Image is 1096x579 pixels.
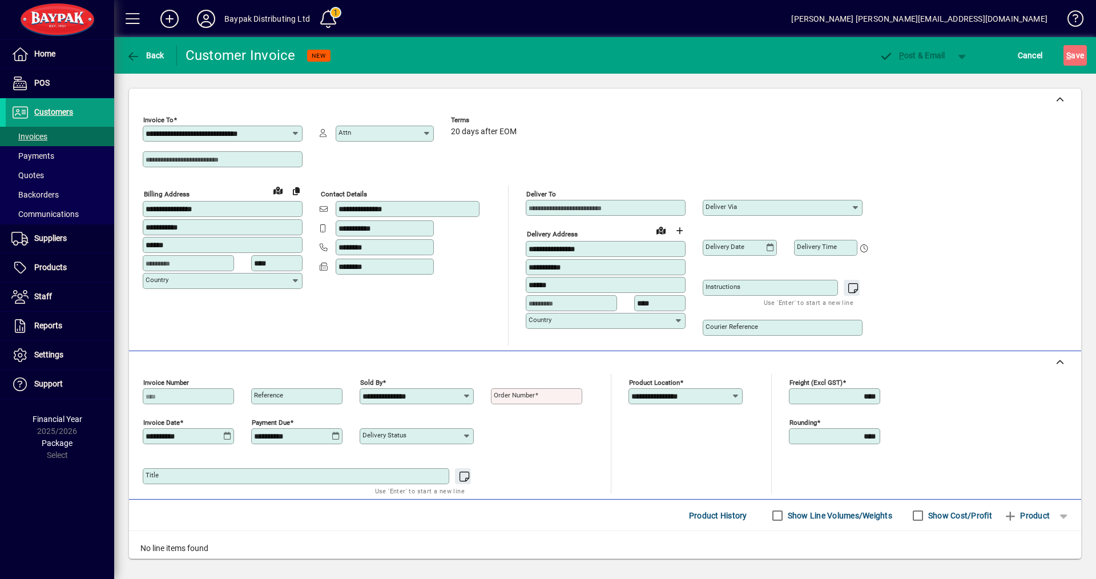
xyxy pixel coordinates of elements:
div: No line items found [129,531,1081,566]
a: Communications [6,204,114,224]
span: P [899,51,904,60]
mat-label: Invoice number [143,379,189,387]
mat-label: Country [146,276,168,284]
mat-label: Product location [629,379,680,387]
span: Product History [689,506,747,525]
a: Payments [6,146,114,166]
mat-label: Attn [339,128,351,136]
span: Communications [11,210,79,219]
mat-label: Instructions [706,283,740,291]
span: ost & Email [879,51,945,60]
span: Staff [34,292,52,301]
mat-label: Delivery time [797,243,837,251]
button: Add [151,9,188,29]
a: Home [6,40,114,69]
a: Support [6,370,114,399]
span: Quotes [11,171,44,180]
button: Product History [684,505,752,526]
span: Back [126,51,164,60]
a: Backorders [6,185,114,204]
mat-label: Deliver To [526,190,556,198]
mat-label: Sold by [360,379,382,387]
a: Quotes [6,166,114,185]
span: Cancel [1018,46,1043,65]
span: S [1066,51,1071,60]
a: Reports [6,312,114,340]
mat-label: Invoice date [143,419,180,427]
mat-label: Courier Reference [706,323,758,331]
span: ave [1066,46,1084,65]
a: Knowledge Base [1059,2,1082,39]
mat-hint: Use 'Enter' to start a new line [764,296,853,309]
button: Product [998,505,1055,526]
span: Product [1004,506,1050,525]
a: Products [6,254,114,282]
button: Post & Email [873,45,951,66]
span: Settings [34,350,63,359]
mat-hint: Use 'Enter' to start a new line [375,484,465,497]
div: Customer Invoice [186,46,296,65]
mat-label: Freight (excl GST) [789,379,843,387]
div: Baypak Distributing Ltd [224,10,310,28]
button: Cancel [1015,45,1046,66]
mat-label: Rounding [789,419,817,427]
span: Home [34,49,55,58]
a: Settings [6,341,114,369]
button: Copy to Delivery address [287,182,305,200]
button: Choose address [670,222,688,240]
mat-label: Delivery status [362,431,406,439]
mat-label: Country [529,316,551,324]
span: 20 days after EOM [451,127,517,136]
mat-label: Deliver via [706,203,737,211]
app-page-header-button: Back [114,45,177,66]
span: Package [42,439,72,448]
a: Staff [6,283,114,311]
span: Terms [451,116,519,124]
span: Support [34,379,63,388]
mat-label: Invoice To [143,116,174,124]
a: POS [6,69,114,98]
span: Products [34,263,67,272]
mat-label: Payment due [252,419,290,427]
mat-label: Order number [494,391,535,399]
a: View on map [652,221,670,239]
span: Backorders [11,190,59,199]
div: [PERSON_NAME] [PERSON_NAME][EMAIL_ADDRESS][DOMAIN_NAME] [791,10,1047,28]
span: Reports [34,321,62,330]
button: Save [1063,45,1087,66]
label: Show Cost/Profit [926,510,992,521]
label: Show Line Volumes/Weights [785,510,892,521]
button: Profile [188,9,224,29]
span: Financial Year [33,415,82,424]
a: Invoices [6,127,114,146]
a: Suppliers [6,224,114,253]
span: Payments [11,151,54,160]
mat-label: Reference [254,391,283,399]
span: Customers [34,107,73,116]
span: Suppliers [34,234,67,243]
mat-label: Delivery date [706,243,744,251]
a: View on map [269,181,287,199]
span: POS [34,78,50,87]
mat-label: Title [146,471,159,479]
button: Back [123,45,167,66]
span: NEW [312,52,326,59]
span: Invoices [11,132,47,141]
